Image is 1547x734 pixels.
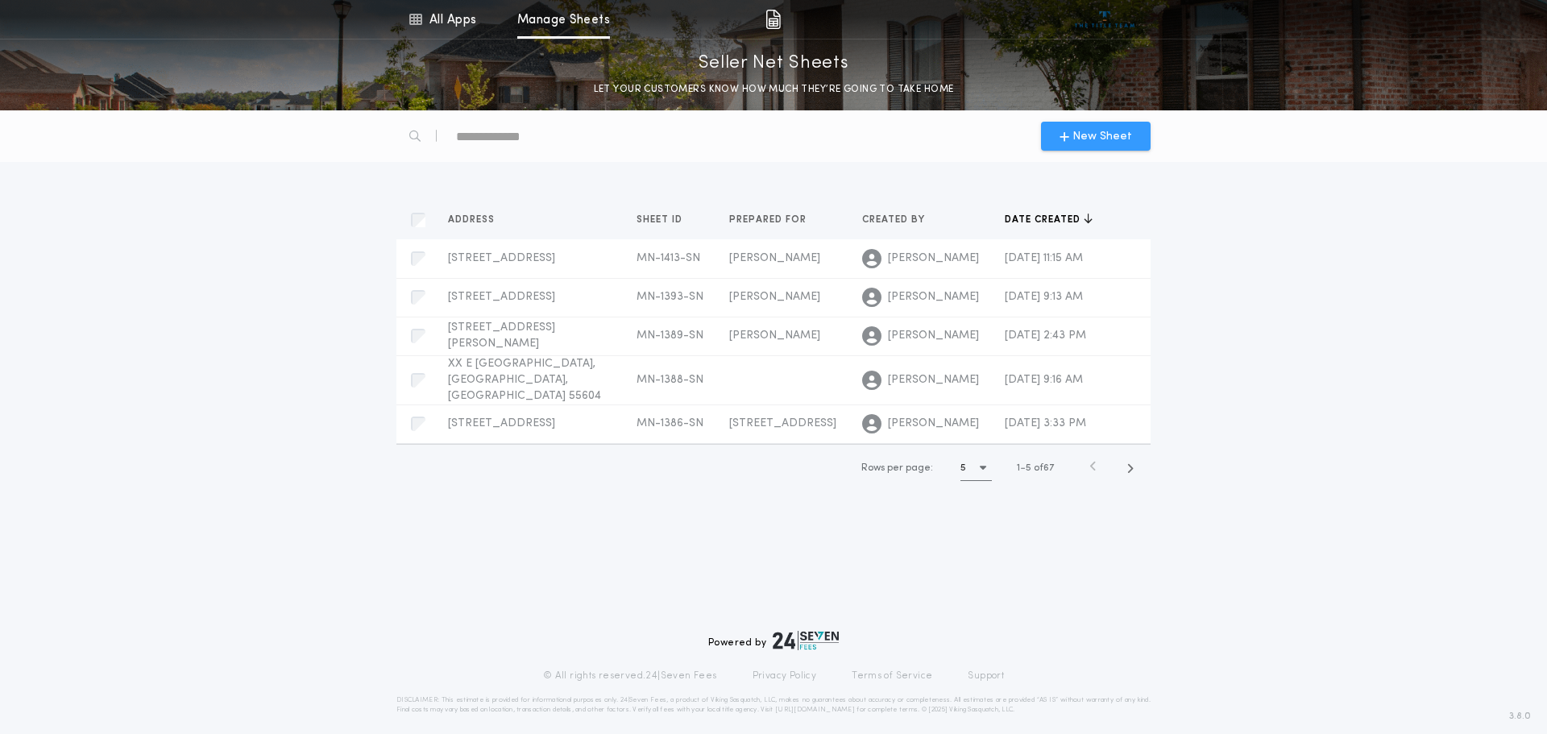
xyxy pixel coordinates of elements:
span: 3.8.0 [1509,709,1531,724]
button: Address [448,212,507,228]
span: [STREET_ADDRESS] [729,417,836,429]
button: Created by [862,212,937,228]
span: [DATE] 9:16 AM [1005,374,1083,386]
span: 5 [1026,463,1031,473]
p: © All rights reserved. 24|Seven Fees [543,670,717,682]
span: Prepared for [729,214,810,226]
a: [URL][DOMAIN_NAME] [775,707,855,713]
span: [STREET_ADDRESS] [448,252,555,264]
button: New Sheet [1041,122,1151,151]
span: MN-1389-SN [637,330,703,342]
a: Privacy Policy [753,670,817,682]
img: vs-icon [1075,11,1135,27]
div: Powered by [708,631,839,650]
span: [PERSON_NAME] [888,251,979,267]
span: MN-1386-SN [637,417,703,429]
span: of 67 [1034,461,1054,475]
button: 5 [960,455,992,481]
span: Created by [862,214,928,226]
span: [STREET_ADDRESS][PERSON_NAME] [448,321,555,350]
span: [DATE] 11:15 AM [1005,252,1083,264]
a: Support [968,670,1004,682]
span: 1 [1017,463,1020,473]
span: [PERSON_NAME] [729,291,820,303]
span: XX E [GEOGRAPHIC_DATA], [GEOGRAPHIC_DATA], [GEOGRAPHIC_DATA] 55604 [448,358,601,402]
span: [STREET_ADDRESS] [448,417,555,429]
span: [PERSON_NAME] [888,372,979,388]
span: [PERSON_NAME] [888,328,979,344]
img: img [765,10,781,29]
img: logo [773,631,839,650]
button: Date created [1005,212,1093,228]
span: MN-1413-SN [637,252,700,264]
span: [STREET_ADDRESS] [448,291,555,303]
span: MN-1388-SN [637,374,703,386]
h1: 5 [960,460,966,476]
span: [PERSON_NAME] [888,289,979,305]
span: Rows per page: [861,463,933,473]
p: LET YOUR CUSTOMERS KNOW HOW MUCH THEY’RE GOING TO TAKE HOME [594,81,954,97]
button: Sheet ID [637,212,695,228]
span: [DATE] 2:43 PM [1005,330,1086,342]
p: Seller Net Sheets [699,51,849,77]
a: Terms of Service [852,670,932,682]
span: New Sheet [1072,128,1132,145]
p: DISCLAIMER: This estimate is provided for informational purposes only. 24|Seven Fees, a product o... [396,695,1151,715]
span: [DATE] 9:13 AM [1005,291,1083,303]
span: [PERSON_NAME] [729,330,820,342]
span: MN-1393-SN [637,291,703,303]
span: Date created [1005,214,1084,226]
span: [DATE] 3:33 PM [1005,417,1086,429]
span: Sheet ID [637,214,686,226]
span: [PERSON_NAME] [729,252,820,264]
span: Address [448,214,498,226]
span: [PERSON_NAME] [888,416,979,432]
